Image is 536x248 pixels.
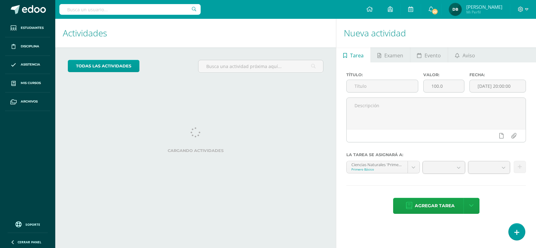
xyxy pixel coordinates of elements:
label: Fecha: [469,72,526,77]
span: Examen [384,48,403,63]
span: Soporte [25,222,40,227]
a: Asistencia [5,56,50,74]
input: Puntos máximos [424,80,464,92]
span: 20 [431,8,438,15]
input: Busca una actividad próxima aquí... [198,60,323,72]
h1: Actividades [63,19,328,47]
a: Ciencias Naturales 'Primero Básico A'Primero Básico [347,161,419,173]
span: Asistencia [21,62,40,67]
span: Mi Perfil [466,9,502,15]
span: Archivos [21,99,38,104]
input: Título [347,80,418,92]
span: Agregar tarea [415,198,455,214]
span: Aviso [463,48,475,63]
a: Tarea [336,47,370,62]
a: Archivos [5,92,50,111]
a: todas las Actividades [68,60,139,72]
a: Examen [371,47,410,62]
img: 6d5ad99c5053a67dda1ca5e57dc7edce.png [449,3,462,16]
span: Mis cursos [21,81,41,86]
span: Disciplina [21,44,39,49]
input: Fecha de entrega [470,80,526,92]
div: Ciencias Naturales 'Primero Básico A' [351,161,403,167]
span: Tarea [350,48,364,63]
a: Evento [410,47,448,62]
a: Disciplina [5,37,50,56]
label: Cargando actividades [68,148,323,153]
span: Evento [425,48,441,63]
input: Busca un usuario... [59,4,201,15]
span: Cerrar panel [18,240,41,244]
a: Mis cursos [5,74,50,92]
label: La tarea se asignará a: [346,152,526,157]
a: Estudiantes [5,19,50,37]
a: Aviso [448,47,482,62]
h1: Nueva actividad [344,19,528,47]
span: Estudiantes [21,25,44,30]
div: Primero Básico [351,167,403,171]
label: Título: [346,72,418,77]
label: Valor: [423,72,464,77]
a: Soporte [8,220,48,228]
span: [PERSON_NAME] [466,4,502,10]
